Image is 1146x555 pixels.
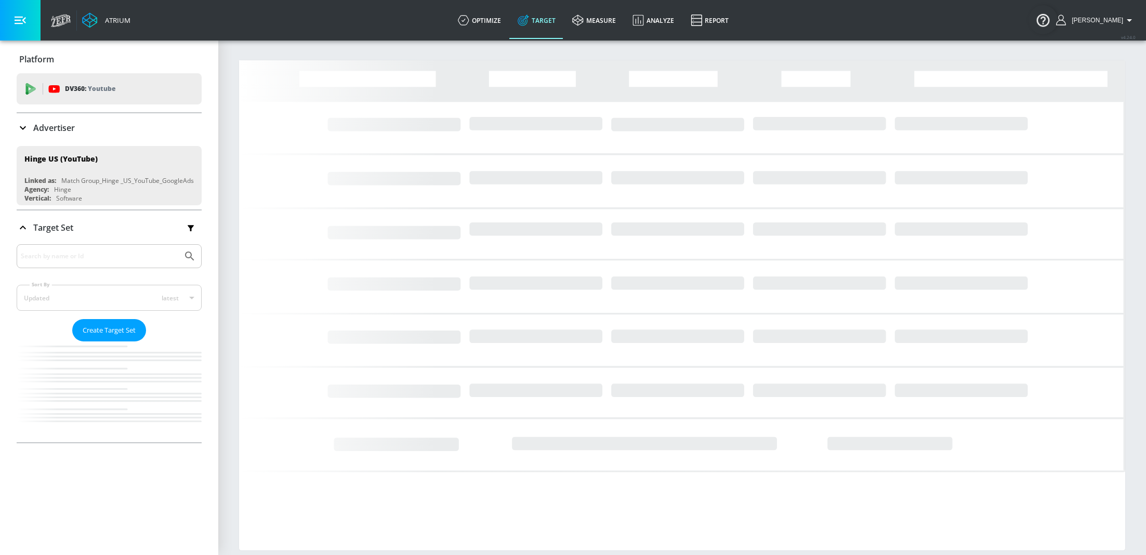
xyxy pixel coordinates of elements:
div: Platform [17,45,202,74]
p: Platform [19,54,54,65]
div: Hinge US (YouTube)Linked as:Match Group_Hinge _US_YouTube_GoogleAdsAgency:HingeVertical:Software [17,146,202,205]
div: Updated [24,294,49,302]
label: Sort By [30,281,52,288]
button: Open Resource Center [1029,5,1058,34]
a: Atrium [82,12,130,28]
span: Create Target Set [83,324,136,336]
div: Target Set [17,210,202,245]
span: v 4.24.0 [1121,34,1136,40]
div: Software [56,194,82,203]
a: measure [564,2,624,39]
div: Target Set [17,244,202,442]
div: DV360: Youtube [17,73,202,104]
a: optimize [450,2,509,39]
span: latest [162,294,179,302]
a: Analyze [624,2,682,39]
button: Create Target Set [72,319,146,341]
a: Report [682,2,737,39]
p: DV360: [65,83,115,95]
nav: list of Target Set [17,341,202,442]
div: Atrium [101,16,130,25]
button: [PERSON_NAME] [1056,14,1136,27]
div: Advertiser [17,113,202,142]
span: login as: stephanie.wolklin@zefr.com [1068,17,1123,24]
p: Youtube [88,83,115,94]
p: Target Set [33,222,73,233]
div: Linked as: [24,176,56,185]
div: Hinge [54,185,71,194]
p: Advertiser [33,122,75,134]
div: Hinge US (YouTube) [24,154,98,164]
div: Match Group_Hinge _US_YouTube_GoogleAds [61,176,194,185]
a: Target [509,2,564,39]
input: Search by name or Id [21,249,178,263]
div: Vertical: [24,194,51,203]
div: Agency: [24,185,49,194]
